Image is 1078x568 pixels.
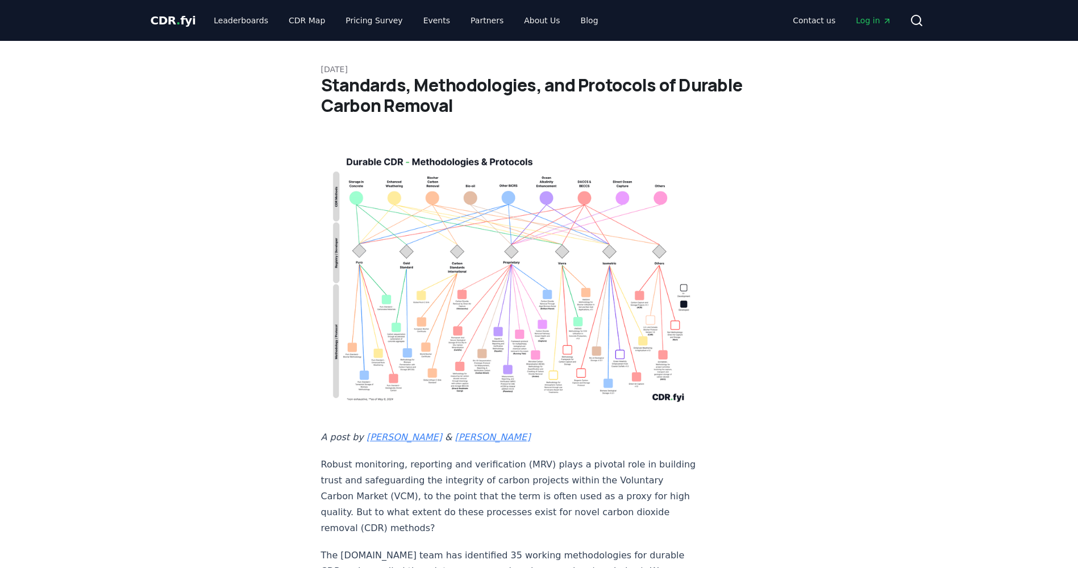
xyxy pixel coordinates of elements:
[572,10,607,31] a: Blog
[784,10,900,31] nav: Main
[321,457,697,536] p: Robust monitoring, reporting and verification (MRV) plays a pivotal role in building trust and sa...
[856,15,891,26] span: Log in
[280,10,334,31] a: CDR Map
[151,14,196,27] span: CDR fyi
[515,10,569,31] a: About Us
[321,75,757,116] h1: Standards, Methodologies, and Protocols of Durable Carbon Removal
[784,10,844,31] a: Contact us
[205,10,277,31] a: Leaderboards
[321,64,757,75] p: [DATE]
[321,432,364,442] em: A post by
[414,10,459,31] a: Events
[847,10,900,31] a: Log in
[321,143,697,411] img: blog post image
[461,10,513,31] a: Partners
[367,432,442,442] a: [PERSON_NAME]
[455,432,530,442] a: [PERSON_NAME]
[445,432,452,442] em: &
[205,10,607,31] nav: Main
[176,14,180,27] span: .
[151,12,196,28] a: CDR.fyi
[336,10,411,31] a: Pricing Survey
